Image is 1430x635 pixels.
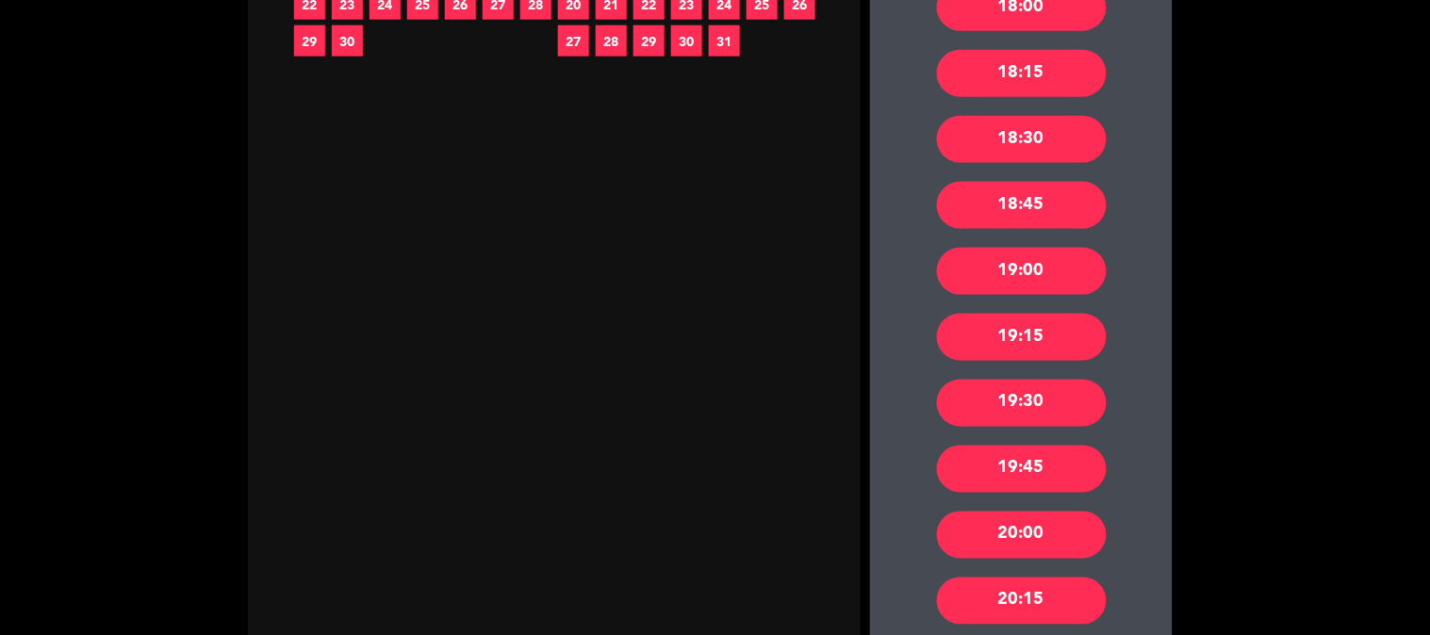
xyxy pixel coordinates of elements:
span: 29 [633,25,665,57]
div: 18:30 [937,116,1107,163]
div: 19:00 [937,248,1107,295]
div: 18:45 [937,182,1107,229]
div: 20:15 [937,578,1107,625]
div: 20:00 [937,512,1107,559]
span: 30 [671,25,702,57]
div: 19:30 [937,380,1107,427]
span: 28 [596,25,627,57]
span: 31 [709,25,740,57]
span: 29 [294,25,325,57]
div: 19:15 [937,314,1107,361]
div: 19:45 [937,446,1107,493]
div: 18:15 [937,50,1107,97]
span: 30 [332,25,363,57]
span: 27 [558,25,589,57]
